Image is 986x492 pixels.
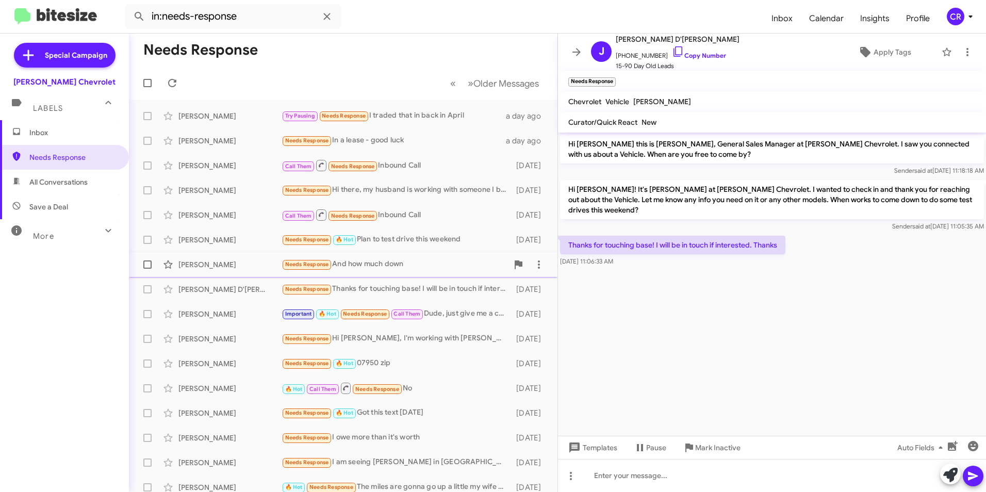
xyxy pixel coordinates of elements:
[393,310,420,317] span: Call Them
[285,261,329,268] span: Needs Response
[285,286,329,292] span: Needs Response
[512,284,549,294] div: [DATE]
[285,310,312,317] span: Important
[695,438,741,457] span: Mark Inactive
[282,258,508,270] div: And how much down
[468,77,473,90] span: »
[282,308,512,320] div: Dude, just give me a call. I have 15mins b4 this conference call at 11:30am
[319,310,336,317] span: 🔥 Hot
[331,163,375,170] span: Needs Response
[282,432,512,444] div: I owe more than it's worth
[282,456,512,468] div: I am seeing [PERSON_NAME] in [GEOGRAPHIC_DATA] for a test drive. Thanks.
[675,438,749,457] button: Mark Inactive
[560,180,984,219] p: Hi [PERSON_NAME]! It's [PERSON_NAME] at [PERSON_NAME] Chevrolet. I wanted to check in and thank y...
[285,112,315,119] span: Try Pausing
[331,212,375,219] span: Needs Response
[282,407,512,419] div: Got this text [DATE]
[462,73,545,94] button: Next
[512,334,549,344] div: [DATE]
[450,77,456,90] span: «
[506,136,549,146] div: a day ago
[616,61,740,71] span: 15-90 Day Old Leads
[282,357,512,369] div: 07950 zip
[874,43,911,61] span: Apply Tags
[285,409,329,416] span: Needs Response
[285,137,329,144] span: Needs Response
[29,152,117,162] span: Needs Response
[568,97,601,106] span: Chevrolet
[512,185,549,195] div: [DATE]
[29,202,68,212] span: Save a Deal
[616,33,740,45] span: [PERSON_NAME] D'[PERSON_NAME]
[512,408,549,418] div: [DATE]
[897,438,947,457] span: Auto Fields
[947,8,964,25] div: CR
[178,185,282,195] div: [PERSON_NAME]
[33,104,63,113] span: Labels
[33,232,54,241] span: More
[282,382,512,395] div: No
[898,4,938,34] span: Profile
[512,457,549,468] div: [DATE]
[285,434,329,441] span: Needs Response
[282,283,512,295] div: Thanks for touching base! I will be in touch if interested. Thanks
[178,334,282,344] div: [PERSON_NAME]
[285,459,329,466] span: Needs Response
[285,187,329,193] span: Needs Response
[285,335,329,342] span: Needs Response
[355,386,399,392] span: Needs Response
[45,50,107,60] span: Special Campaign
[672,52,726,59] a: Copy Number
[642,118,656,127] span: New
[29,127,117,138] span: Inbox
[445,73,545,94] nav: Page navigation example
[178,259,282,270] div: [PERSON_NAME]
[178,383,282,393] div: [PERSON_NAME]
[894,167,984,174] span: Sender [DATE] 11:18:18 AM
[566,438,617,457] span: Templates
[178,111,282,121] div: [PERSON_NAME]
[282,208,512,221] div: Inbound Call
[282,110,506,122] div: I traded that in back in April
[178,457,282,468] div: [PERSON_NAME]
[343,310,387,317] span: Needs Response
[605,97,629,106] span: Vehicle
[560,135,984,163] p: Hi [PERSON_NAME] this is [PERSON_NAME], General Sales Manager at [PERSON_NAME] Chevrolet. I saw y...
[763,4,801,34] a: Inbox
[14,43,116,68] a: Special Campaign
[336,236,353,243] span: 🔥 Hot
[336,360,353,367] span: 🔥 Hot
[558,438,626,457] button: Templates
[633,97,691,106] span: [PERSON_NAME]
[178,160,282,171] div: [PERSON_NAME]
[506,111,549,121] div: a day ago
[336,409,353,416] span: 🔥 Hot
[560,236,785,254] p: Thanks for touching base! I will be in touch if interested. Thanks
[599,43,604,60] span: J
[285,360,329,367] span: Needs Response
[29,177,88,187] span: All Conversations
[852,4,898,34] a: Insights
[512,358,549,369] div: [DATE]
[444,73,462,94] button: Previous
[568,77,616,87] small: Needs Response
[322,112,366,119] span: Needs Response
[13,77,116,87] div: [PERSON_NAME] Chevrolet
[512,210,549,220] div: [DATE]
[282,333,512,345] div: Hi [PERSON_NAME], I'm working with [PERSON_NAME].Thank you though.
[285,484,303,490] span: 🔥 Hot
[512,433,549,443] div: [DATE]
[912,222,930,230] span: said at
[801,4,852,34] a: Calendar
[178,309,282,319] div: [PERSON_NAME]
[309,484,353,490] span: Needs Response
[282,135,506,146] div: In a lease - good luck
[282,184,512,196] div: Hi there, my husband is working with someone I believe already
[282,234,512,245] div: Plan to test drive this weekend
[832,43,936,61] button: Apply Tags
[285,386,303,392] span: 🔥 Hot
[178,210,282,220] div: [PERSON_NAME]
[512,235,549,245] div: [DATE]
[178,433,282,443] div: [PERSON_NAME]
[178,284,282,294] div: [PERSON_NAME] D'[PERSON_NAME]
